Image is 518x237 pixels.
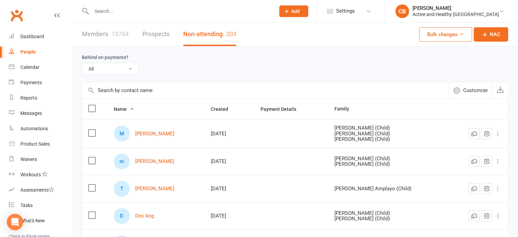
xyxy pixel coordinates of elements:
a: Workouts [9,167,72,182]
span: Name [114,106,134,112]
label: Behind on payments? [82,55,128,60]
div: Waivers [20,157,37,162]
button: Add [279,5,308,17]
a: Payments [9,75,72,90]
a: Messages [9,106,72,121]
a: People [9,44,72,60]
div: Open Intercom Messenger [7,214,23,230]
div: CB [395,4,409,18]
div: What's New [20,218,45,223]
div: Automations [20,126,48,131]
div: [PERSON_NAME] (Child) [334,131,441,137]
a: Calendar [9,60,72,75]
div: Tasks [20,203,33,208]
button: Name [114,105,134,113]
a: Prospects [142,23,170,46]
div: Product Sales [20,141,50,147]
div: M [114,125,130,142]
div: 203 [226,30,236,38]
span: NAC [490,30,500,39]
a: Waivers [9,152,72,167]
div: 10784 [112,30,129,38]
a: [PERSON_NAME] [135,131,174,137]
button: Bulk changes [419,27,472,42]
a: Product Sales [9,136,72,152]
a: [PERSON_NAME] [135,186,174,192]
div: Dashboard [20,34,44,39]
div: [PERSON_NAME] (Child) [334,156,441,162]
input: Search by contact name [82,82,449,99]
a: Dex Ang [135,213,154,219]
span: Payment Details [260,106,303,112]
div: Workouts [20,172,41,177]
div: People [20,49,36,55]
div: Payments [20,80,42,85]
span: Created [211,106,236,112]
div: [PERSON_NAME] (Child) [334,125,441,131]
a: [PERSON_NAME] [135,159,174,164]
a: NAC [474,27,508,42]
div: Messages [20,110,42,116]
a: Tasks [9,198,72,213]
a: Reports [9,90,72,106]
div: [DATE] [211,131,248,137]
a: Assessments [9,182,72,198]
div: [DATE] [211,213,248,219]
div: [PERSON_NAME] Amplayo (Child) [334,186,441,192]
button: Created [211,105,236,113]
div: T [114,181,130,197]
a: What's New [9,213,72,228]
div: Active and Healthy [GEOGRAPHIC_DATA] [412,11,499,17]
div: [DATE] [211,186,248,192]
input: Search... [90,6,270,16]
div: [PERSON_NAME] (Child) [334,216,441,222]
span: Settings [336,3,355,19]
span: Customize [463,86,488,94]
div: [PERSON_NAME] (Child) [334,161,441,167]
a: Members10784 [82,23,129,46]
div: Assessments [20,187,54,193]
div: D [114,208,130,224]
div: Calendar [20,64,40,70]
div: m [114,153,130,169]
a: Automations [9,121,72,136]
button: Customize [449,82,492,99]
a: Clubworx [8,7,25,24]
div: [PERSON_NAME] (Child) [334,136,441,142]
span: Add [291,9,300,14]
a: Dashboard [9,29,72,44]
div: [PERSON_NAME] (Child) [334,210,441,216]
button: Payment Details [260,105,303,113]
div: [PERSON_NAME] [412,5,499,11]
a: Non-attending203 [183,23,236,46]
th: Family [328,99,447,119]
div: Reports [20,95,37,101]
div: [DATE] [211,159,248,164]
